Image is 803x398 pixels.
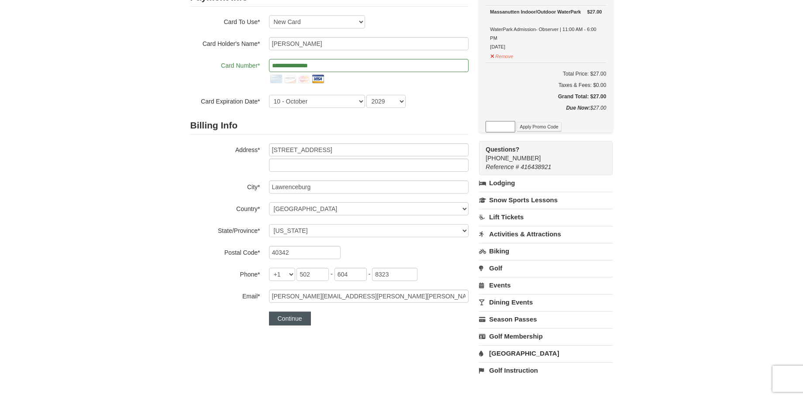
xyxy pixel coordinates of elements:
div: $27.00 [486,104,606,121]
strong: Questions? [486,146,519,153]
strong: $27.00 [587,7,602,16]
label: Postal Code* [190,246,260,257]
img: amex.png [269,72,283,86]
a: Biking [479,243,613,259]
button: Remove [490,50,514,61]
span: 416438921 [521,163,551,170]
label: State/Province* [190,224,260,235]
a: Activities & Attractions [479,226,613,242]
label: Card Expiration Date* [190,95,260,106]
label: Card Holder's Name* [190,37,260,48]
span: - [369,270,371,277]
label: Phone* [190,268,260,279]
img: discover.png [283,72,297,86]
input: Postal Code [269,246,341,259]
span: - [331,270,333,277]
input: xxx [296,268,329,281]
input: Card Holder Name [269,37,469,50]
label: City* [190,180,260,191]
h5: Grand Total: $27.00 [486,92,606,101]
label: Country* [190,202,260,213]
label: Card Number* [190,59,260,70]
strong: Due Now: [566,105,590,111]
a: Events [479,277,613,293]
button: Continue [269,311,311,325]
span: [PHONE_NUMBER] [486,145,597,162]
a: Lift Tickets [479,209,613,225]
label: Email* [190,290,260,301]
a: [GEOGRAPHIC_DATA] [479,345,613,361]
a: Snow Sports Lessons [479,192,613,208]
input: Email [269,290,469,303]
a: Lodging [479,175,613,191]
label: Card To Use* [190,15,260,26]
img: mastercard.png [297,72,311,86]
a: Season Passes [479,311,613,327]
button: Apply Promo Code [517,122,561,132]
input: xxx [334,268,367,281]
img: visa.png [311,72,325,86]
a: Golf [479,260,613,276]
a: Dining Events [479,294,613,310]
h6: Total Price: $27.00 [486,69,606,78]
div: Taxes & Fees: $0.00 [486,81,606,90]
h2: Billing Info [190,117,469,135]
input: xxxx [372,268,417,281]
div: WaterPark Admission- Observer | 11:00 AM - 6:00 PM [DATE] [490,7,602,51]
span: Reference # [486,163,519,170]
div: Massanutten Indoor/Outdoor WaterPark [490,7,602,16]
a: Golf Instruction [479,362,613,378]
input: City [269,180,469,194]
label: Address* [190,143,260,154]
input: Billing Info [269,143,469,156]
a: Golf Membership [479,328,613,344]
